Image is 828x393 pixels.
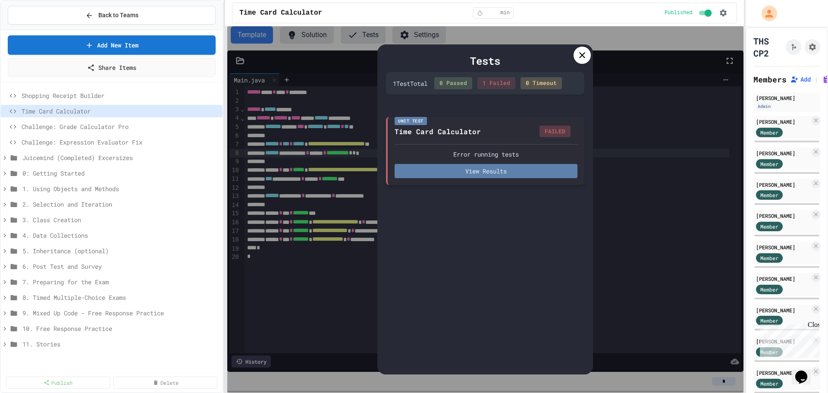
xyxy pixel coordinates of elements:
h2: Members [753,73,787,85]
div: My Account [753,3,779,23]
div: [PERSON_NAME] [756,369,810,377]
span: 3. Class Creation [22,215,219,224]
iframe: chat widget [756,321,819,358]
div: Chat with us now!Close [3,3,60,55]
span: 5. Inheritance (optional) [22,246,219,255]
span: Member [760,191,778,199]
span: Member [760,254,778,262]
span: 9. Mixed Up Code - Free Response Practice [22,308,219,318]
div: [PERSON_NAME] [756,337,810,345]
div: 0 Timeout [521,77,562,89]
div: 1 Failed [477,77,515,89]
span: Time Card Calculator [22,107,219,116]
span: 11. Stories [22,340,219,349]
span: Member [760,286,778,293]
span: Back to Teams [98,11,138,20]
span: Member [760,223,778,230]
button: Click to see fork details [786,39,801,55]
span: 7. Preparing for the Exam [22,277,219,286]
button: Assignment Settings [805,39,820,55]
div: [PERSON_NAME] [756,212,810,220]
div: [PERSON_NAME] [756,181,810,189]
a: Publish [6,377,110,389]
span: Published [665,9,693,16]
div: [PERSON_NAME] [756,243,810,251]
span: 1. Using Objects and Methods [22,184,219,193]
div: [PERSON_NAME] [756,275,810,283]
iframe: chat widget [792,358,819,384]
span: Time Card Calculator [239,8,322,18]
span: | [814,74,819,85]
div: Error running tests [395,150,577,159]
div: FAILED [539,126,571,138]
a: Share Items [8,58,216,77]
button: View Results [395,164,577,178]
button: Add [790,75,811,84]
span: Member [760,160,778,168]
div: 1 Test Total [393,79,427,88]
span: 6. Post Test and Survey [22,262,219,271]
div: [PERSON_NAME] [756,118,810,126]
span: Juicemind (Completed) Excersizes [22,153,219,162]
span: 10. Free Response Practice [22,324,219,333]
span: Shopping Receipt Builder [22,91,219,100]
span: Member [760,380,778,387]
span: Member [760,129,778,136]
span: Member [760,317,778,324]
span: Challenge: Grade Calculator Pro [22,122,219,131]
div: [PERSON_NAME] [756,149,810,157]
a: Delete [113,377,217,389]
a: Add New Item [8,35,216,55]
span: 0: Getting Started [22,169,219,178]
span: 8. Timed Multiple-Choice Exams [22,293,219,302]
div: [PERSON_NAME] [756,306,810,314]
div: Unit Test [395,117,427,125]
div: Content is published and visible to students [665,8,713,18]
div: Time Card Calculator [395,126,481,137]
div: 0 Passed [434,77,472,89]
button: Back to Teams [8,6,216,25]
span: min [500,9,510,16]
div: [PERSON_NAME] [756,94,818,102]
div: Admin [756,103,772,110]
span: Challenge: Expression Evaluator Fix [22,138,219,147]
h1: THS CP2 [753,35,782,59]
span: 4. Data Collections [22,231,219,240]
span: 2. Selection and Iteration [22,200,219,209]
div: Tests [386,53,584,69]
